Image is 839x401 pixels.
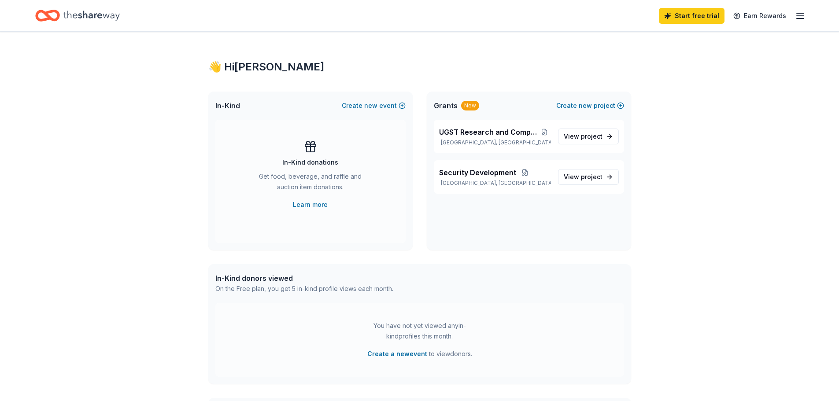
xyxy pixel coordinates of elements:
span: UGST Research and Computer Center [439,127,538,137]
p: [GEOGRAPHIC_DATA], [GEOGRAPHIC_DATA] [439,180,551,187]
div: In-Kind donations [282,157,338,168]
div: On the Free plan, you get 5 in-kind profile views each month. [215,283,393,294]
span: In-Kind [215,100,240,111]
a: Earn Rewards [728,8,791,24]
span: project [581,132,602,140]
span: View [564,172,602,182]
button: Createnewevent [342,100,406,111]
a: View project [558,169,619,185]
span: Grants [434,100,458,111]
a: Home [35,5,120,26]
div: New [461,101,479,110]
a: Start free trial [659,8,724,24]
span: Security Development [439,167,516,178]
div: In-Kind donors viewed [215,273,393,283]
button: Create a newevent [367,349,427,359]
span: new [579,100,592,111]
span: project [581,173,602,180]
span: new [364,100,377,111]
button: Createnewproject [556,100,624,111]
div: 👋 Hi [PERSON_NAME] [208,60,631,74]
span: View [564,131,602,142]
div: Get food, beverage, and raffle and auction item donations. [251,171,370,196]
p: [GEOGRAPHIC_DATA], [GEOGRAPHIC_DATA] [439,139,551,146]
span: to view donors . [367,349,472,359]
a: Learn more [293,199,328,210]
div: You have not yet viewed any in-kind profiles this month. [365,320,475,342]
a: View project [558,129,619,144]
